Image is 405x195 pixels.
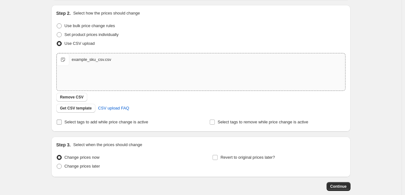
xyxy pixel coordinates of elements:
span: Change prices later [65,164,100,168]
span: Select tags to add while price change is active [65,120,148,124]
span: Revert to original prices later? [220,155,275,160]
span: Continue [330,184,347,189]
button: Continue [327,182,351,191]
span: Select tags to remove while price change is active [218,120,308,124]
span: Use bulk price change rules [65,23,115,28]
span: Set product prices individually [65,32,119,37]
a: CSV upload FAQ [94,103,133,113]
h2: Step 2. [56,10,71,16]
p: Select when the prices should change [73,142,142,148]
span: Get CSV template [60,106,92,111]
h2: Step 3. [56,142,71,148]
p: Select how the prices should change [73,10,140,16]
span: Remove CSV [60,95,84,100]
span: Use CSV upload [65,41,95,46]
button: Remove CSV [56,93,88,102]
button: Get CSV template [56,104,96,113]
span: CSV upload FAQ [98,105,129,111]
span: Change prices now [65,155,100,160]
div: example_sku_csv.csv [72,56,111,63]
